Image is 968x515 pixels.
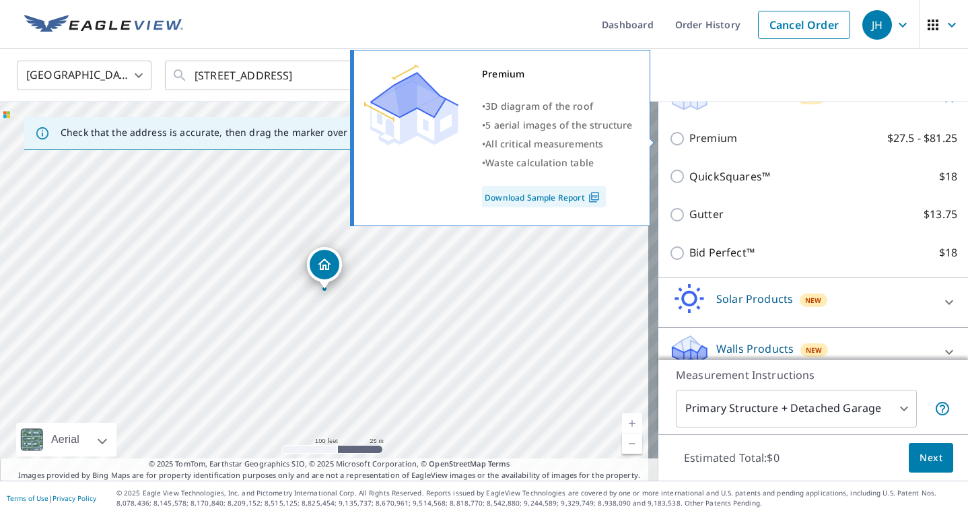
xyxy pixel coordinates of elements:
a: Cancel Order [758,11,850,39]
a: Terms of Use [7,493,48,503]
a: OpenStreetMap [429,458,485,469]
a: Terms [488,458,510,469]
div: Dropped pin, building 1, Residential property, 2616 EDMONTON TRAIL NE CALGARY AB T2E3N3 [307,247,342,289]
span: 5 aerial images of the structure [485,118,632,131]
p: Walls Products [716,341,794,357]
p: Premium [689,130,737,147]
span: Next [920,450,942,467]
p: © 2025 Eagle View Technologies, Inc. and Pictometry International Corp. All Rights Reserved. Repo... [116,488,961,508]
p: Bid Perfect™ [689,244,755,261]
p: QuickSquares™ [689,168,770,185]
div: • [482,116,633,135]
div: JH [862,10,892,40]
div: Aerial [47,423,83,456]
div: Aerial [16,423,116,456]
p: Check that the address is accurate, then drag the marker over the correct structure. [61,127,448,139]
img: Premium [364,65,458,145]
button: Next [909,443,953,473]
div: Premium [482,65,633,83]
p: $18 [939,244,957,261]
a: Download Sample Report [482,186,606,207]
p: Measurement Instructions [676,367,950,383]
span: New [806,345,823,355]
div: • [482,153,633,172]
input: Search by address or latitude-longitude [195,57,386,94]
div: Walls ProductsNew [669,333,957,372]
div: Solar ProductsNew [669,283,957,322]
div: Primary Structure + Detached Garage [676,390,917,427]
span: © 2025 TomTom, Earthstar Geographics SIO, © 2025 Microsoft Corporation, © [149,458,510,470]
p: Solar Products [716,291,793,307]
img: EV Logo [24,15,183,35]
span: Your report will include the primary structure and a detached garage if one exists. [934,401,950,417]
a: Privacy Policy [53,493,96,503]
span: New [805,295,822,306]
a: Current Level 18, Zoom In [622,413,642,434]
p: | [7,494,96,502]
span: 3D diagram of the roof [485,100,593,112]
span: Waste calculation table [485,156,594,169]
p: Estimated Total: $0 [673,443,790,473]
div: [GEOGRAPHIC_DATA] [17,57,151,94]
div: • [482,97,633,116]
p: $13.75 [924,206,957,223]
p: Gutter [689,206,724,223]
span: All critical measurements [485,137,603,150]
a: Current Level 18, Zoom Out [622,434,642,454]
p: $18 [939,168,957,185]
p: $27.5 - $81.25 [887,130,957,147]
img: Pdf Icon [585,191,603,203]
div: • [482,135,633,153]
